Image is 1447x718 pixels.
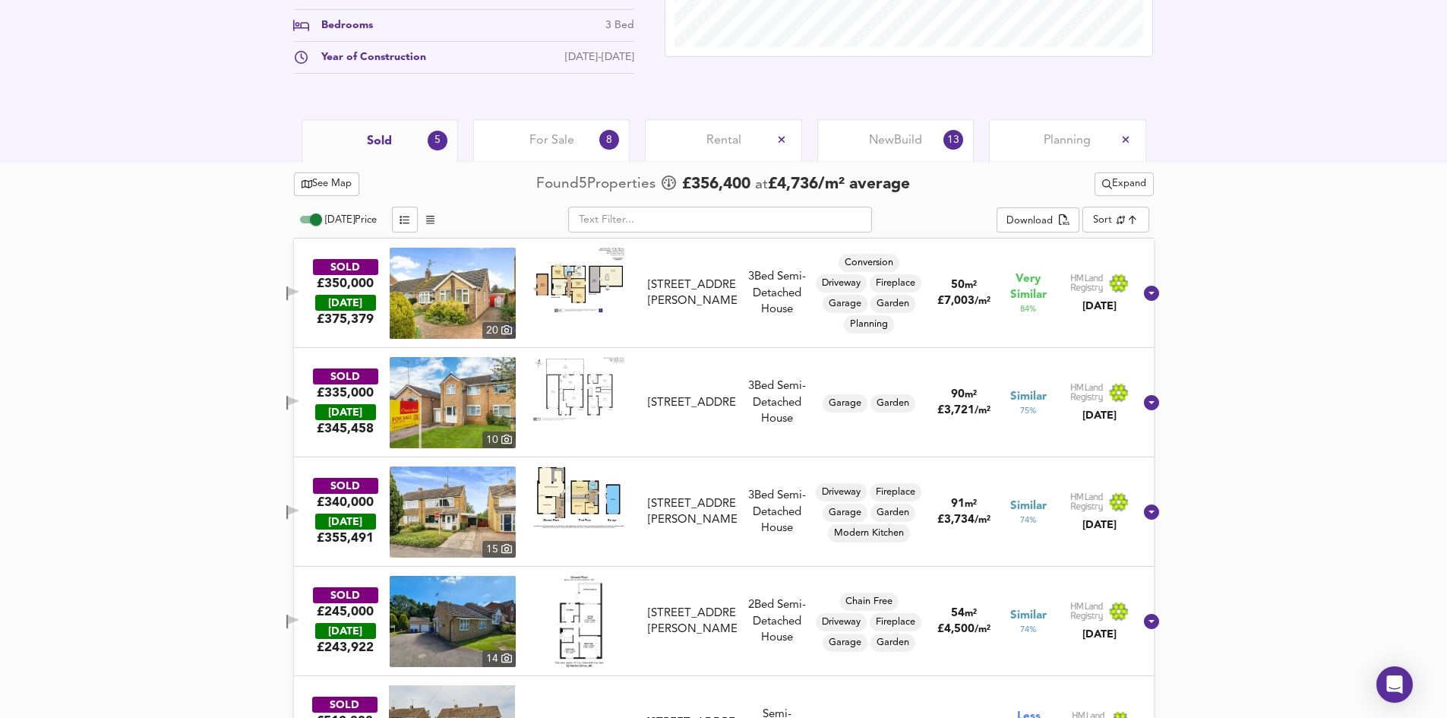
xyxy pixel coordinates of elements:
[823,297,867,311] span: Garage
[482,432,516,448] div: 10
[823,394,867,413] div: Garage
[309,49,426,65] div: Year of Construction
[390,576,516,667] a: property thumbnail 14
[870,394,915,413] div: Garden
[743,269,811,318] div: 3 Bed Semi-Detached House
[828,524,910,542] div: Modern Kitchen
[294,239,1154,348] div: SOLD£350,000 [DATE]£375,379property thumbnail 20 Floorplan[STREET_ADDRESS][PERSON_NAME]3Bed Semi-...
[937,514,990,526] span: £ 3,734
[943,130,963,150] div: 13
[313,368,378,384] div: SOLD
[951,608,965,619] span: 54
[1142,612,1161,631] svg: Show Details
[937,296,990,307] span: £ 7,003
[844,318,894,331] span: Planning
[565,49,634,65] div: [DATE]-[DATE]
[313,259,378,275] div: SOLD
[951,389,965,400] span: 90
[390,357,516,448] img: property thumbnail
[816,615,867,629] span: Driveway
[533,467,624,528] img: Floorplan
[533,357,624,421] img: Floorplan
[482,322,516,339] div: 20
[1070,408,1129,423] div: [DATE]
[870,506,915,520] span: Garden
[315,514,376,530] div: [DATE]
[482,650,516,667] div: 14
[317,384,374,401] div: £335,000
[870,615,921,629] span: Fireplace
[1070,299,1129,314] div: [DATE]
[1020,514,1036,527] span: 74 %
[1070,602,1129,622] img: Land Registry
[317,603,374,620] div: £245,000
[648,395,736,411] div: [STREET_ADDRESS]
[839,595,899,609] span: Chain Free
[743,378,811,427] div: 3 Bed Semi-Detached House
[768,176,910,192] span: £ 4,736 / m² average
[823,634,867,652] div: Garage
[648,496,736,529] div: [STREET_ADDRESS][PERSON_NAME]
[312,697,378,713] div: SOLD
[975,296,990,306] span: / m²
[1376,666,1413,703] div: Open Intercom Messenger
[839,254,899,272] div: Conversion
[313,478,378,494] div: SOLD
[1095,172,1154,196] button: Expand
[816,613,867,631] div: Driveway
[317,275,374,292] div: £350,000
[870,613,921,631] div: Fireplace
[317,311,374,327] span: £ 375,379
[816,483,867,501] div: Driveway
[1070,627,1129,642] div: [DATE]
[1070,274,1129,293] img: Land Registry
[823,506,867,520] span: Garage
[1093,213,1112,227] div: Sort
[390,467,516,558] a: property thumbnail 15
[390,467,516,558] img: property thumbnail
[390,248,516,339] a: property thumbnail 20
[997,207,1079,233] div: split button
[317,639,374,656] span: £ 243,922
[869,132,922,149] span: New Build
[536,174,659,195] div: Found 5 Propert ies
[529,132,574,149] span: For Sale
[1020,405,1036,417] span: 75 %
[975,515,990,525] span: / m²
[870,504,915,522] div: Garden
[870,274,921,293] div: Fireplace
[428,131,447,150] div: 5
[1020,303,1036,315] span: 84 %
[1070,517,1129,533] div: [DATE]
[823,504,867,522] div: Garage
[309,17,373,33] div: Bedrooms
[870,634,915,652] div: Garden
[1070,383,1129,403] img: Land Registry
[302,176,352,193] span: See Map
[823,295,867,313] div: Garage
[1020,624,1036,636] span: 74 %
[533,248,624,312] img: Floorplan
[325,215,377,225] span: [DATE] Price
[1142,284,1161,302] svg: Show Details
[965,280,977,290] span: m²
[997,207,1079,233] button: Download
[1142,394,1161,412] svg: Show Details
[816,486,867,499] span: Driveway
[975,406,990,416] span: / m²
[1095,172,1154,196] div: split button
[1044,132,1091,149] span: Planning
[1082,207,1148,232] div: Sort
[648,606,736,638] div: [STREET_ADDRESS][PERSON_NAME]
[317,494,374,511] div: £340,000
[706,132,741,149] span: Rental
[390,576,516,667] img: property thumbnail
[294,457,1154,567] div: SOLD£340,000 [DATE]£355,491property thumbnail 15 Floorplan[STREET_ADDRESS][PERSON_NAME]3Bed Semi-...
[823,397,867,410] span: Garage
[965,609,977,618] span: m²
[599,130,619,150] div: 8
[605,17,634,33] div: 3 Bed
[937,624,990,635] span: £ 4,500
[828,527,910,540] span: Modern Kitchen
[390,248,516,339] img: property thumbnail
